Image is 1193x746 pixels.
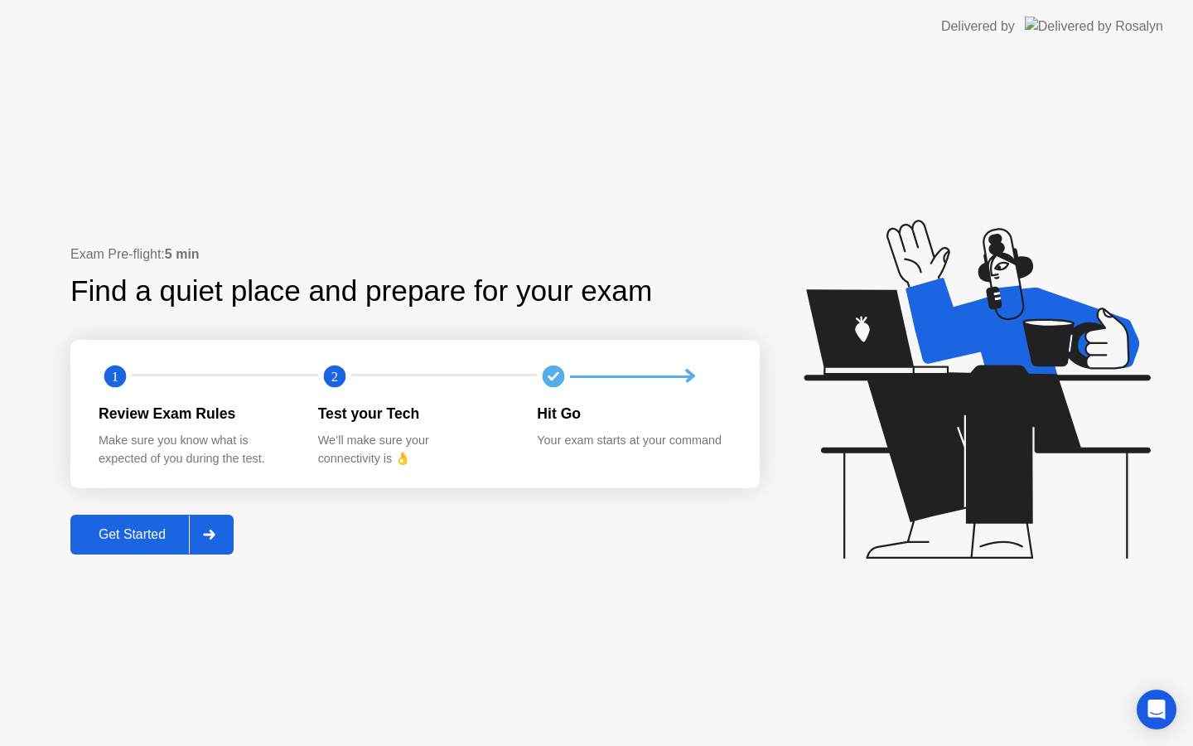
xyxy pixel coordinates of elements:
[70,269,654,313] div: Find a quiet place and prepare for your exam
[75,527,189,542] div: Get Started
[70,245,760,264] div: Exam Pre-flight:
[537,432,730,450] div: Your exam starts at your command
[318,403,511,424] div: Test your Tech
[165,247,200,261] b: 5 min
[1137,690,1176,729] div: Open Intercom Messenger
[537,403,730,424] div: Hit Go
[331,369,338,385] text: 2
[1025,17,1163,36] img: Delivered by Rosalyn
[99,432,292,467] div: Make sure you know what is expected of you during the test.
[70,515,234,555] button: Get Started
[112,369,118,385] text: 1
[318,432,511,467] div: We’ll make sure your connectivity is 👌
[941,17,1015,36] div: Delivered by
[99,403,292,424] div: Review Exam Rules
